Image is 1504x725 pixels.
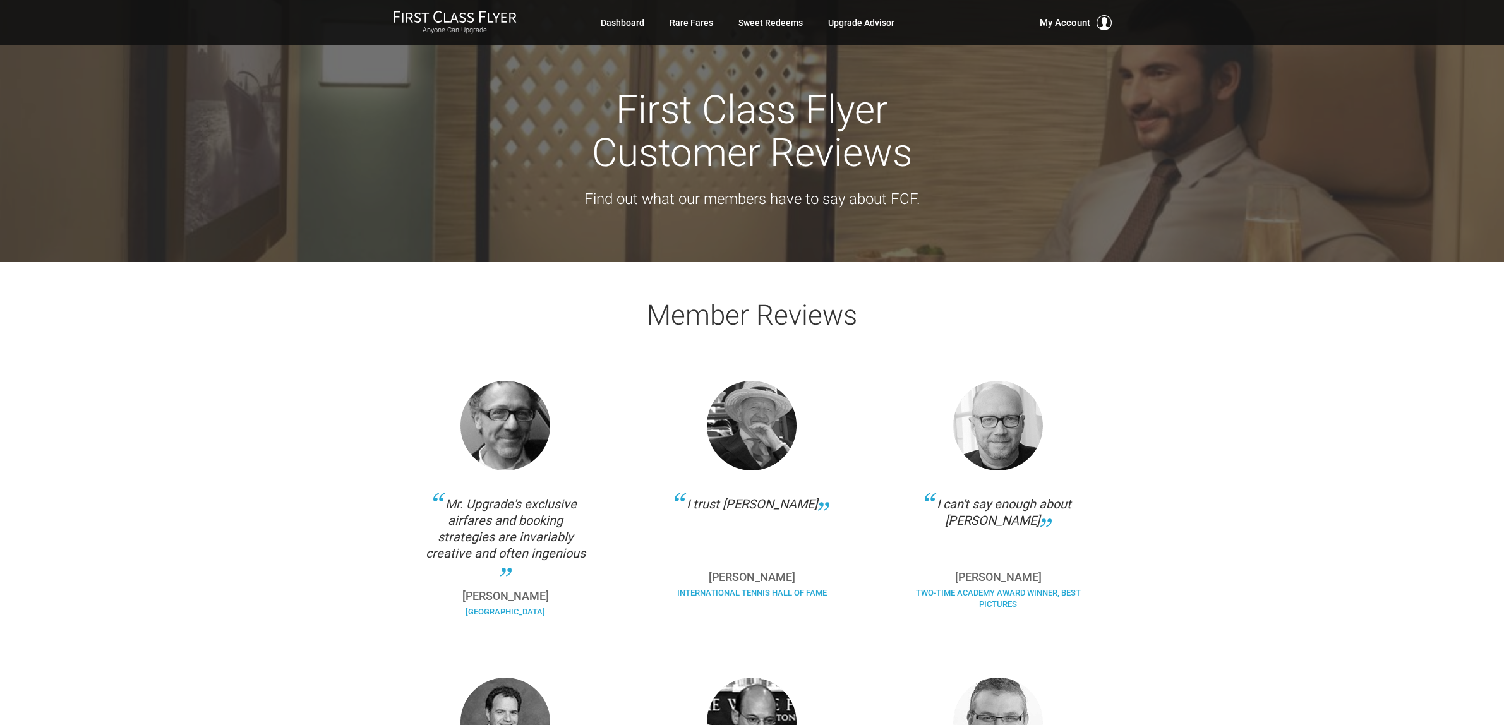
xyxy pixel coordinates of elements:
p: [PERSON_NAME] [421,590,591,602]
img: Haggis-v2.png [953,381,1043,470]
p: [PERSON_NAME] [913,572,1083,583]
span: Member Reviews [647,299,857,332]
div: [GEOGRAPHIC_DATA] [421,606,591,627]
div: International Tennis Hall of Fame [666,587,837,608]
a: Dashboard [601,11,644,34]
span: First Class Flyer Customer Reviews [592,87,912,176]
div: I can't say enough about [PERSON_NAME] [913,496,1083,559]
img: Thomas.png [460,381,550,470]
a: Upgrade Advisor [828,11,894,34]
span: My Account [1040,15,1090,30]
div: Two-Time Academy Award Winner, Best Pictures [913,587,1083,620]
small: Anyone Can Upgrade [393,26,517,35]
button: My Account [1040,15,1112,30]
a: Rare Fares [670,11,713,34]
div: Mr. Upgrade's exclusive airfares and booking strategies are invariably creative and often ingenious [421,496,591,578]
img: Collins.png [707,381,797,470]
p: [PERSON_NAME] [666,572,837,583]
a: Sweet Redeems [738,11,803,34]
a: First Class FlyerAnyone Can Upgrade [393,10,517,35]
p: Find out what our members have to say about FCF. [395,187,1109,211]
img: First Class Flyer [393,10,517,23]
div: I trust [PERSON_NAME] [666,496,837,559]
